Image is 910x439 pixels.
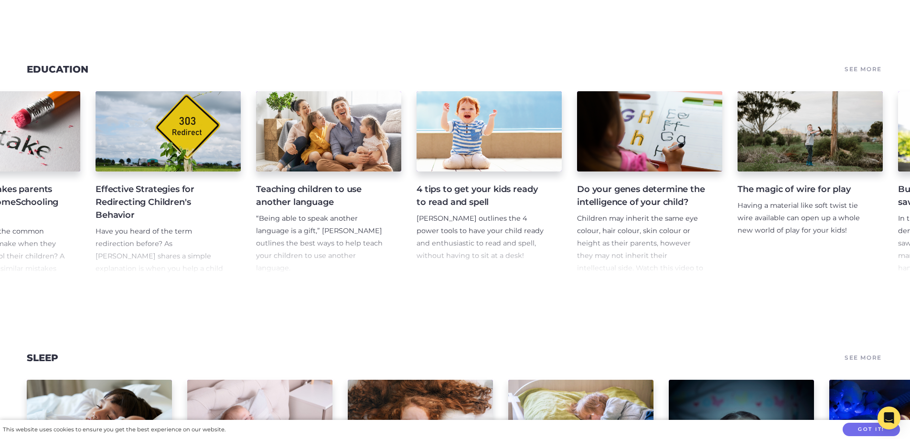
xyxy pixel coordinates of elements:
[417,91,562,275] a: 4 tips to get your kids ready to read and spell [PERSON_NAME] outlines the 4 power tools to have ...
[843,351,883,364] a: See More
[577,91,722,275] a: Do your genes determine the intelligence of your child? Children may inherit the same eye colour,...
[3,425,225,435] div: This website uses cookies to ensure you get the best experience on our website.
[27,64,88,75] a: Education
[738,201,860,235] span: Having a material like soft twist tie wire available can open up a whole new world of play for yo...
[577,214,703,285] span: Children may inherit the same eye colour, hair colour, skin colour or height as their parents, ho...
[256,91,401,275] a: Teaching children to use another language “Being able to speak another language is a gift,” [PERS...
[96,183,225,222] h4: Effective Strategies for Redirecting Children's Behavior
[96,225,225,386] p: Have you heard of the term redirection before? As [PERSON_NAME] shares a simple explanation is wh...
[843,63,883,76] a: See More
[27,352,58,364] a: Sleep
[417,214,544,260] span: [PERSON_NAME] outlines the 4 power tools to have your child ready and enthusiastic to read and sp...
[96,91,241,275] a: Effective Strategies for Redirecting Children's Behavior Have you heard of the term redirection b...
[577,183,707,209] h4: Do your genes determine the intelligence of your child?
[256,214,383,272] span: “Being able to speak another language is a gift,” [PERSON_NAME] outlines the best ways to help te...
[417,183,546,209] h4: 4 tips to get your kids ready to read and spell
[738,91,883,275] a: The magic of wire for play Having a material like soft twist tie wire available can open up a who...
[738,183,867,196] h4: The magic of wire for play
[256,183,386,209] h4: Teaching children to use another language
[878,407,900,429] div: Open Intercom Messenger
[843,423,900,437] button: Got it!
